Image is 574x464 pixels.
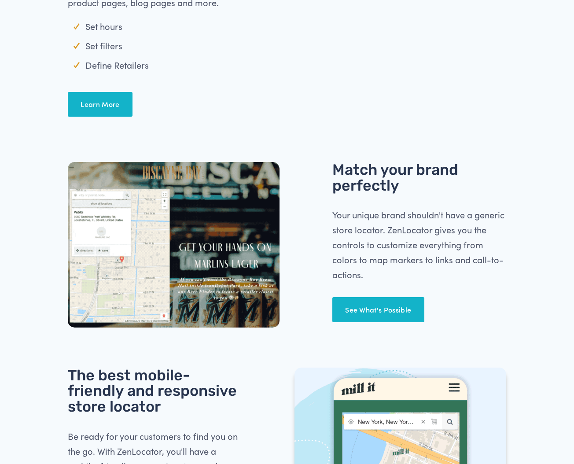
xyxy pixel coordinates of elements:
span: Match your brand perfectly [332,161,462,195]
span: Define Retailers [85,59,149,71]
span: Your unique brand shouldn't have a generic store locator. ZenLocator gives you the controls to cu... [332,209,507,280]
a: Learn More [68,92,132,117]
span: The best mobile-friendly and responsive store locator [68,366,240,416]
a: See What's Possible [332,297,424,322]
span: Set filters [85,40,122,52]
a: Bisbayne Beer Finder [68,162,280,328]
span: Set hours [85,20,122,32]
